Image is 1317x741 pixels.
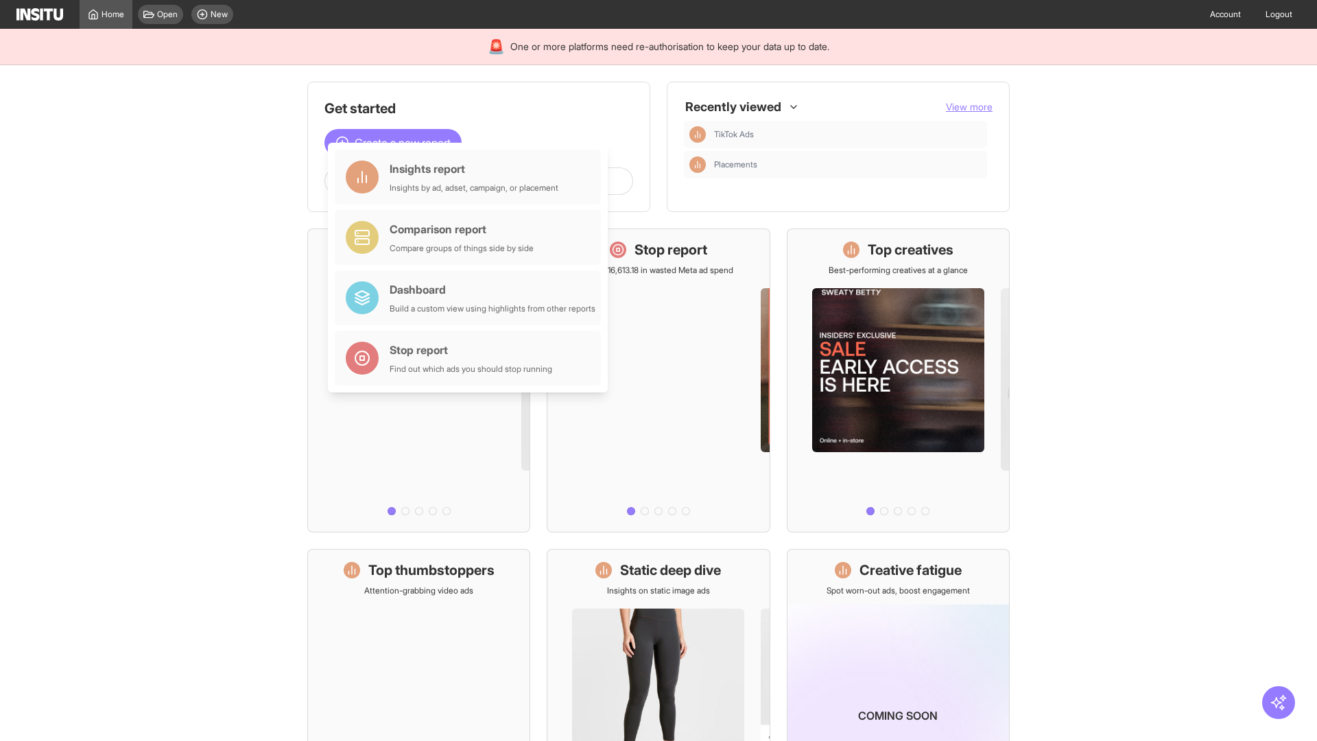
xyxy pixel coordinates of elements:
[946,101,993,113] span: View more
[634,240,707,259] h1: Stop report
[390,221,534,237] div: Comparison report
[390,342,552,358] div: Stop report
[211,9,228,20] span: New
[324,129,462,156] button: Create a new report
[510,40,829,54] span: One or more platforms need re-authorisation to keep your data up to date.
[714,129,754,140] span: TikTok Ads
[714,129,982,140] span: TikTok Ads
[620,561,721,580] h1: Static deep dive
[829,265,968,276] p: Best-performing creatives at a glance
[368,561,495,580] h1: Top thumbstoppers
[390,364,552,375] div: Find out which ads you should stop running
[689,156,706,173] div: Insights
[307,228,530,532] a: What's live nowSee all active ads instantly
[390,303,595,314] div: Build a custom view using highlights from other reports
[364,585,473,596] p: Attention-grabbing video ads
[607,585,710,596] p: Insights on static image ads
[868,240,953,259] h1: Top creatives
[488,37,505,56] div: 🚨
[157,9,178,20] span: Open
[390,243,534,254] div: Compare groups of things side by side
[714,159,982,170] span: Placements
[689,126,706,143] div: Insights
[355,134,451,151] span: Create a new report
[102,9,124,20] span: Home
[390,161,558,177] div: Insights report
[390,183,558,193] div: Insights by ad, adset, campaign, or placement
[583,265,733,276] p: Save £16,613.18 in wasted Meta ad spend
[16,8,63,21] img: Logo
[547,228,770,532] a: Stop reportSave £16,613.18 in wasted Meta ad spend
[390,281,595,298] div: Dashboard
[946,100,993,114] button: View more
[324,99,633,118] h1: Get started
[787,228,1010,532] a: Top creativesBest-performing creatives at a glance
[714,159,757,170] span: Placements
